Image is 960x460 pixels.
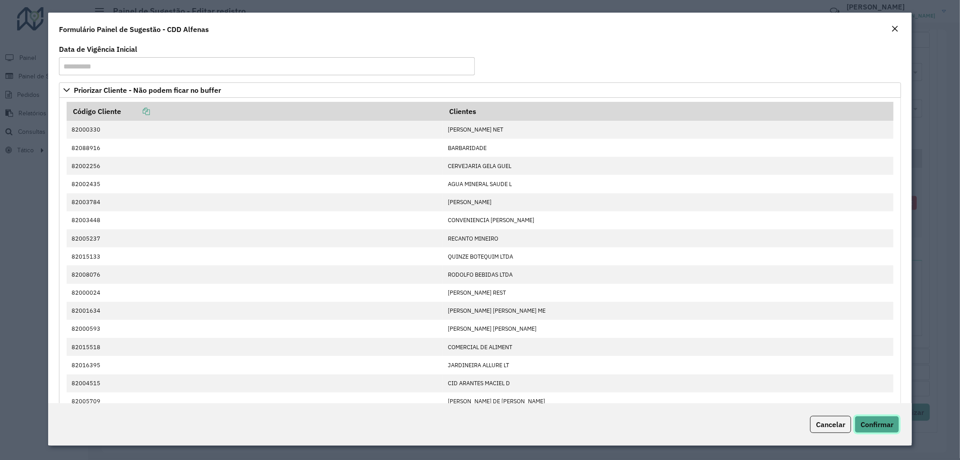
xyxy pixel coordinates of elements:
[59,24,209,35] h4: Formulário Painel de Sugestão - CDD Alfenas
[59,82,901,98] a: Priorizar Cliente - Não podem ficar no buffer
[861,420,893,429] span: Confirmar
[443,157,893,175] td: CERVEJARIA GELA GUEL
[443,320,893,338] td: [PERSON_NAME] [PERSON_NAME]
[67,356,443,374] td: 82016395
[443,302,893,320] td: [PERSON_NAME] [PERSON_NAME] ME
[443,229,893,247] td: RECANTO MINEIRO
[443,374,893,392] td: CID ARANTES MACIEL D
[67,211,443,229] td: 82003448
[891,25,898,32] em: Fechar
[443,338,893,356] td: COMERCIAL DE ALIMENT
[443,356,893,374] td: JARDINEIRA ALLURE LT
[67,102,443,121] th: Código Cliente
[443,265,893,283] td: RODOLFO BEBIDAS LTDA
[67,320,443,338] td: 82000593
[855,416,899,433] button: Confirmar
[443,211,893,229] td: CONVENIENCIA [PERSON_NAME]
[67,247,443,265] td: 82015133
[67,229,443,247] td: 82005237
[67,338,443,356] td: 82015518
[443,175,893,193] td: AGUA MINERAL SAUDE L
[816,420,845,429] span: Cancelar
[443,193,893,211] td: [PERSON_NAME]
[443,392,893,410] td: [PERSON_NAME] DE [PERSON_NAME]
[810,416,851,433] button: Cancelar
[443,102,893,121] th: Clientes
[74,87,221,94] span: Priorizar Cliente - Não podem ficar no buffer
[67,139,443,157] td: 82088916
[67,265,443,283] td: 82008076
[67,302,443,320] td: 82001634
[67,392,443,410] td: 82005709
[443,139,893,157] td: BARBARIDADE
[67,175,443,193] td: 82002435
[443,284,893,302] td: [PERSON_NAME] REST
[67,284,443,302] td: 82000024
[59,44,137,55] label: Data de Vigência Inicial
[121,107,150,116] a: Copiar
[443,247,893,265] td: QUINZE BOTEQUIM LTDA
[67,121,443,139] td: 82000330
[67,374,443,392] td: 82004515
[888,23,901,35] button: Close
[67,193,443,211] td: 82003784
[67,157,443,175] td: 82002256
[443,121,893,139] td: [PERSON_NAME] NET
